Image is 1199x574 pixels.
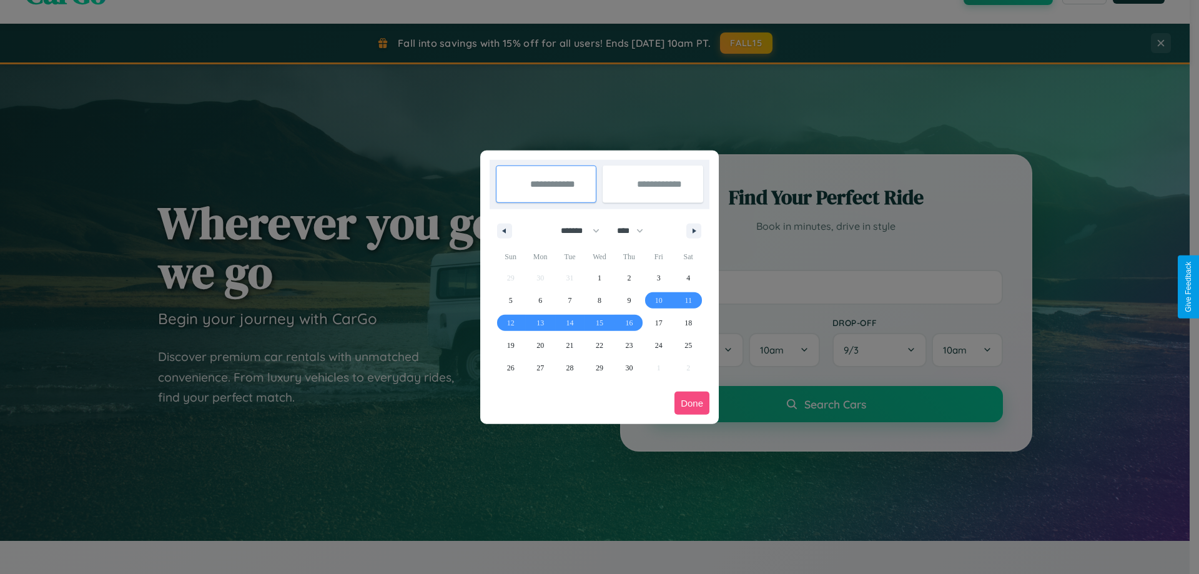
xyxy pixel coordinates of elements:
[496,312,525,334] button: 12
[507,357,515,379] span: 26
[525,357,555,379] button: 27
[655,289,663,312] span: 10
[585,357,614,379] button: 29
[674,392,709,415] button: Done
[496,247,525,267] span: Sun
[596,357,603,379] span: 29
[614,334,644,357] button: 23
[684,334,692,357] span: 25
[598,289,601,312] span: 8
[644,267,673,289] button: 3
[555,334,585,357] button: 21
[525,312,555,334] button: 13
[596,312,603,334] span: 15
[507,312,515,334] span: 12
[555,357,585,379] button: 28
[655,312,663,334] span: 17
[525,289,555,312] button: 6
[674,312,703,334] button: 18
[596,334,603,357] span: 22
[598,267,601,289] span: 1
[614,247,644,267] span: Thu
[674,334,703,357] button: 25
[627,267,631,289] span: 2
[614,267,644,289] button: 2
[496,357,525,379] button: 26
[496,289,525,312] button: 5
[585,247,614,267] span: Wed
[674,267,703,289] button: 4
[657,267,661,289] span: 3
[614,312,644,334] button: 16
[585,289,614,312] button: 8
[1184,262,1193,312] div: Give Feedback
[555,312,585,334] button: 14
[566,357,574,379] span: 28
[555,247,585,267] span: Tue
[538,289,542,312] span: 6
[614,289,644,312] button: 9
[686,267,690,289] span: 4
[684,289,692,312] span: 11
[566,334,574,357] span: 21
[644,312,673,334] button: 17
[555,289,585,312] button: 7
[566,312,574,334] span: 14
[496,334,525,357] button: 19
[585,312,614,334] button: 15
[644,247,673,267] span: Fri
[625,312,633,334] span: 16
[509,289,513,312] span: 5
[625,334,633,357] span: 23
[536,334,544,357] span: 20
[525,334,555,357] button: 20
[585,334,614,357] button: 22
[536,312,544,334] span: 13
[614,357,644,379] button: 30
[525,247,555,267] span: Mon
[585,267,614,289] button: 1
[536,357,544,379] span: 27
[644,289,673,312] button: 10
[674,289,703,312] button: 11
[507,334,515,357] span: 19
[625,357,633,379] span: 30
[627,289,631,312] span: 9
[644,334,673,357] button: 24
[674,247,703,267] span: Sat
[568,289,572,312] span: 7
[684,312,692,334] span: 18
[655,334,663,357] span: 24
